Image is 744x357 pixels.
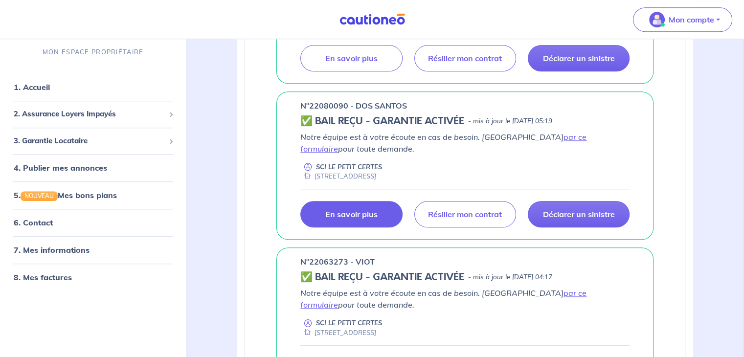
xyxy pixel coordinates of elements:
[649,12,665,27] img: illu_account_valid_menu.svg
[669,14,714,25] p: Mon compte
[4,77,182,97] div: 1. Accueil
[300,115,630,127] div: state: CONTRACT-VALIDATED, Context: ,MAYBE-CERTIFICATE,,LESSOR-DOCUMENTS,IS-ODEALIM
[300,287,630,311] p: Notre équipe est à votre écoute en cas de besoin. [GEOGRAPHIC_DATA] pour toute demande.
[14,245,90,255] a: 7. Mes informations
[43,47,143,57] p: MON ESPACE PROPRIÉTAIRE
[300,172,376,181] div: [STREET_ADDRESS]
[542,209,614,219] p: Déclarer un sinistre
[336,13,409,25] img: Cautioneo
[4,240,182,260] div: 7. Mes informations
[542,53,614,63] p: Déclarer un sinistre
[428,209,502,219] p: Résilier mon contrat
[325,53,377,63] p: En savoir plus
[300,115,464,127] h5: ✅ BAIL REÇU - GARANTIE ACTIVÉE
[300,201,402,227] a: En savoir plus
[14,82,50,92] a: 1. Accueil
[414,201,516,227] a: Résilier mon contrat
[14,190,117,200] a: 5.NOUVEAUMes bons plans
[14,135,165,147] span: 3. Garantie Locataire
[528,201,630,227] a: Déclarer un sinistre
[4,158,182,178] div: 4. Publier mes annonces
[4,105,182,124] div: 2. Assurance Loyers Impayés
[14,272,72,282] a: 8. Mes factures
[14,218,53,227] a: 6. Contact
[4,213,182,232] div: 6. Contact
[528,45,630,71] a: Déclarer un sinistre
[414,45,516,71] a: Résilier mon contrat
[325,209,377,219] p: En savoir plus
[468,116,552,126] p: - mis à jour le [DATE] 05:19
[316,318,382,328] p: SCI LE PETIT CERTES
[428,53,502,63] p: Résilier mon contrat
[300,256,375,268] p: n°22063273 - VIOT
[14,109,165,120] span: 2. Assurance Loyers Impayés
[300,328,376,337] div: [STREET_ADDRESS]
[300,271,464,283] h5: ✅ BAIL REÇU - GARANTIE ACTIVÉE
[14,163,107,173] a: 4. Publier mes annonces
[300,132,586,154] a: par ce formulaire
[4,268,182,287] div: 8. Mes factures
[633,7,732,32] button: illu_account_valid_menu.svgMon compte
[316,162,382,172] p: SCI LE PETIT CERTES
[300,100,407,112] p: n°22080090 - DOS SANTOS
[468,272,552,282] p: - mis à jour le [DATE] 04:17
[4,185,182,205] div: 5.NOUVEAUMes bons plans
[4,132,182,151] div: 3. Garantie Locataire
[300,271,630,283] div: state: CONTRACT-VALIDATED, Context: ,MAYBE-CERTIFICATE,,LESSOR-DOCUMENTS,IS-ODEALIM
[300,131,630,155] p: Notre équipe est à votre écoute en cas de besoin. [GEOGRAPHIC_DATA] pour toute demande.
[300,45,402,71] a: En savoir plus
